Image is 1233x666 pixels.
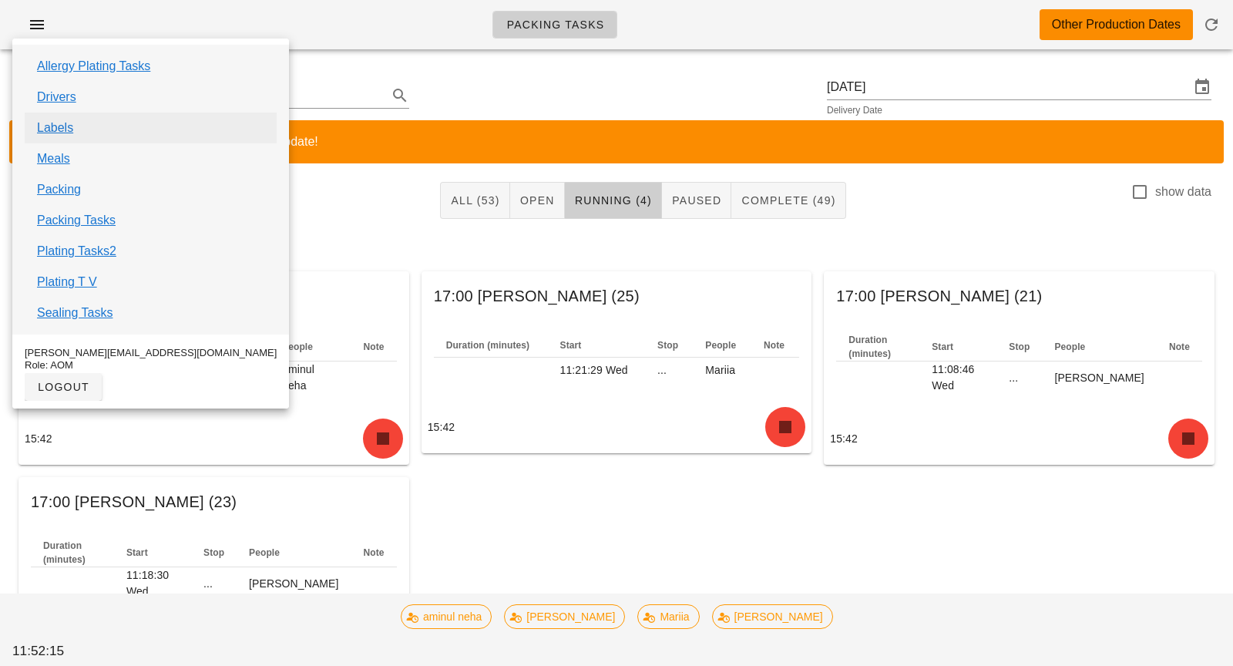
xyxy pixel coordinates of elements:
th: Duration (minutes) [836,333,919,362]
a: Plating T V [37,273,97,291]
span: [PERSON_NAME] [514,605,615,628]
div: Role: AOM [25,359,277,372]
div: 15:42 [824,412,1215,465]
td: 11:21:29 Wed [548,358,646,382]
td: [PERSON_NAME] [1042,362,1156,394]
button: Complete (49) [731,182,845,219]
th: People [237,539,351,567]
span: Open [519,194,555,207]
th: Stop [996,333,1042,362]
button: Open [510,182,565,219]
button: logout [25,373,102,401]
div: 17:00 [PERSON_NAME] (25) [422,271,812,321]
span: [PERSON_NAME] [721,605,822,628]
button: All (53) [440,182,509,219]
th: People [1042,333,1156,362]
td: aminul neha [270,362,351,394]
th: Start [114,539,191,567]
div: 17:00 [PERSON_NAME] (23) [18,477,409,526]
a: Allergy Plating Tasks [37,57,150,76]
span: Paused [671,194,721,207]
td: 11:08:46 Wed [919,362,996,394]
a: Drivers [37,88,76,106]
button: Running (4) [565,182,662,219]
th: Stop [645,333,693,358]
div: Disconnected from Server. Tasks will not update! [52,133,1211,151]
td: 11:18:30 Wed [114,567,191,600]
th: Stop [191,539,237,567]
span: logout [37,381,89,393]
th: Start [548,333,646,358]
div: Delivery Date [827,106,1211,115]
th: People [270,333,351,362]
a: Labels [37,119,73,137]
td: ... [645,358,693,382]
a: Plating Tasks2 [37,242,116,261]
div: Other Production Dates [1052,15,1181,34]
td: [PERSON_NAME] [237,567,351,600]
a: Packing Tasks [37,211,116,230]
span: Complete (49) [741,194,835,207]
td: Mariia [693,358,751,382]
a: Meals [37,150,70,168]
span: All (53) [450,194,499,207]
th: Note [751,333,799,358]
div: 15:42 [422,401,812,453]
a: Packing [37,180,81,199]
a: Sealing Tasks [37,304,113,322]
div: 15:42 [18,412,409,465]
div: 11:52:15 [9,638,110,664]
th: Note [1157,333,1202,362]
a: Packing Tasks [492,11,617,39]
div: 4 Tasks [9,225,1224,274]
span: Mariia [647,605,689,628]
button: Paused [662,182,731,219]
th: Start [919,333,996,362]
th: Duration (minutes) [434,333,548,358]
th: People [693,333,751,358]
span: aminul neha [411,605,482,628]
div: [PERSON_NAME][EMAIL_ADDRESS][DOMAIN_NAME] [25,347,277,359]
th: Note [351,539,397,567]
div: 17:00 [PERSON_NAME] (21) [824,271,1215,321]
label: show data [1155,184,1211,200]
th: Duration (minutes) [31,539,114,567]
span: Running (4) [574,194,652,207]
span: Packing Tasks [506,18,604,31]
td: ... [191,567,237,600]
td: ... [996,362,1042,394]
th: Note [351,333,397,362]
